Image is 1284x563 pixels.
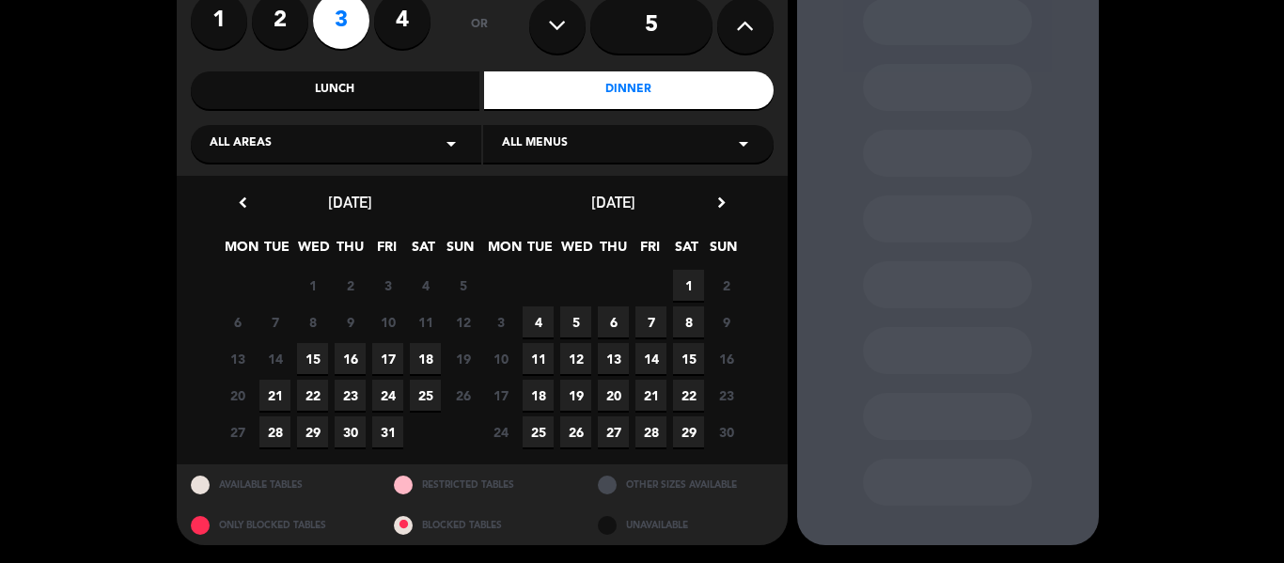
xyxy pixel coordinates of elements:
[410,306,441,337] span: 11
[335,343,366,374] span: 16
[673,416,704,447] span: 29
[440,133,462,155] i: arrow_drop_down
[502,134,568,153] span: All menus
[261,236,292,267] span: TUE
[335,380,366,411] span: 23
[233,193,253,212] i: chevron_left
[523,343,554,374] span: 11
[177,464,381,505] div: AVAILABLE TABLES
[371,236,402,267] span: FRI
[671,236,702,267] span: SAT
[297,380,328,411] span: 22
[408,236,439,267] span: SAT
[673,270,704,301] span: 1
[584,464,788,505] div: OTHER SIZES AVAILABLE
[210,134,272,153] span: All areas
[523,380,554,411] span: 18
[711,270,742,301] span: 2
[335,416,366,447] span: 30
[447,343,478,374] span: 19
[297,343,328,374] span: 15
[673,380,704,411] span: 22
[222,306,253,337] span: 6
[584,505,788,545] div: UNAVAILABLE
[225,236,256,267] span: MON
[485,306,516,337] span: 3
[523,416,554,447] span: 25
[297,416,328,447] span: 29
[523,306,554,337] span: 4
[598,416,629,447] span: 27
[484,71,774,109] div: Dinner
[635,380,666,411] span: 21
[297,306,328,337] span: 8
[711,343,742,374] span: 16
[259,416,290,447] span: 28
[222,416,253,447] span: 27
[634,236,665,267] span: FRI
[560,416,591,447] span: 26
[372,270,403,301] span: 3
[410,343,441,374] span: 18
[673,343,704,374] span: 15
[372,380,403,411] span: 24
[259,380,290,411] span: 21
[298,236,329,267] span: WED
[410,270,441,301] span: 4
[335,270,366,301] span: 2
[259,306,290,337] span: 7
[591,193,635,211] span: [DATE]
[598,306,629,337] span: 6
[335,306,366,337] span: 9
[447,306,478,337] span: 12
[222,343,253,374] span: 13
[177,505,381,545] div: ONLY BLOCKED TABLES
[191,71,480,109] div: Lunch
[485,343,516,374] span: 10
[372,306,403,337] span: 10
[711,416,742,447] span: 30
[673,306,704,337] span: 8
[328,193,372,211] span: [DATE]
[485,380,516,411] span: 17
[259,343,290,374] span: 14
[525,236,556,267] span: TUE
[635,416,666,447] span: 28
[560,380,591,411] span: 19
[598,236,629,267] span: THU
[380,464,584,505] div: RESTRICTED TABLES
[560,343,591,374] span: 12
[488,236,519,267] span: MON
[372,343,403,374] span: 17
[447,380,478,411] span: 26
[372,416,403,447] span: 31
[297,270,328,301] span: 1
[635,306,666,337] span: 7
[560,306,591,337] span: 5
[410,380,441,411] span: 25
[711,306,742,337] span: 9
[598,343,629,374] span: 13
[598,380,629,411] span: 20
[635,343,666,374] span: 14
[732,133,755,155] i: arrow_drop_down
[708,236,739,267] span: SUN
[711,380,742,411] span: 23
[485,416,516,447] span: 24
[447,270,478,301] span: 5
[445,236,476,267] span: SUN
[712,193,731,212] i: chevron_right
[380,505,584,545] div: BLOCKED TABLES
[335,236,366,267] span: THU
[561,236,592,267] span: WED
[222,380,253,411] span: 20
